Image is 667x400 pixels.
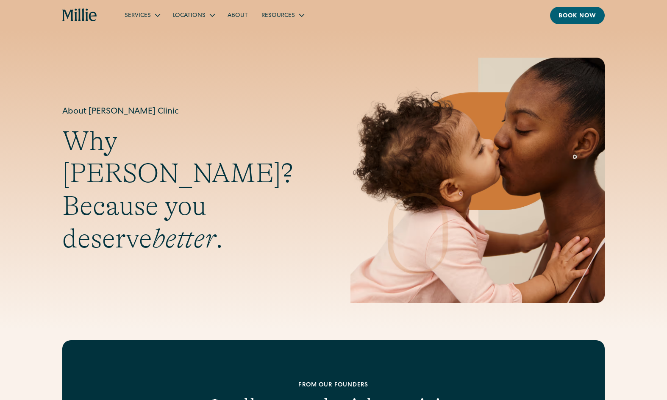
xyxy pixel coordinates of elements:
div: Resources [261,11,295,20]
a: About [221,8,255,22]
em: better [152,223,216,254]
div: Services [125,11,151,20]
div: Locations [173,11,206,20]
div: Book now [559,12,596,21]
a: home [62,8,97,22]
img: Mother and baby sharing a kiss, highlighting the emotional bond and nurturing care at the heart o... [350,58,605,303]
h2: Why [PERSON_NAME]? Because you deserve . [62,125,317,255]
div: Services [118,8,166,22]
div: Resources [255,8,310,22]
div: From our founders [117,381,550,390]
a: Book now [550,7,605,24]
h1: About [PERSON_NAME] Clinic [62,106,317,118]
div: Locations [166,8,221,22]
